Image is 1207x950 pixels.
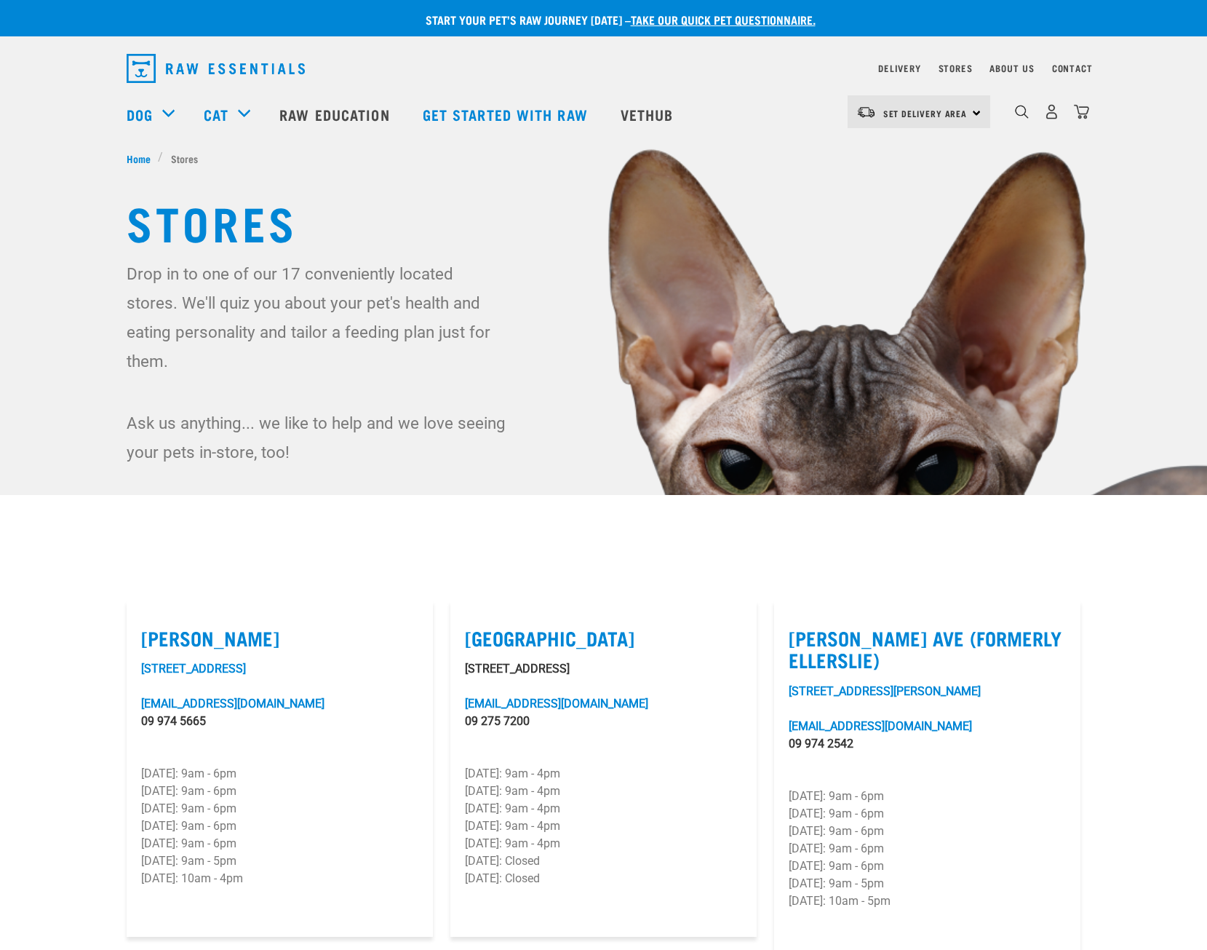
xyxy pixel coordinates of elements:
[465,783,742,800] p: [DATE]: 9am - 4pm
[789,892,1066,910] p: [DATE]: 10am - 5pm
[789,737,853,751] a: 09 974 2542
[141,714,206,728] a: 09 974 5665
[408,85,606,143] a: Get started with Raw
[465,627,742,649] label: [GEOGRAPHIC_DATA]
[141,697,324,710] a: [EMAIL_ADDRESS][DOMAIN_NAME]
[789,719,972,733] a: [EMAIL_ADDRESS][DOMAIN_NAME]
[465,714,530,728] a: 09 275 7200
[141,835,418,852] p: [DATE]: 9am - 6pm
[789,823,1066,840] p: [DATE]: 9am - 6pm
[127,151,1081,166] nav: breadcrumbs
[265,85,407,143] a: Raw Education
[856,106,876,119] img: van-moving.png
[606,85,692,143] a: Vethub
[115,48,1093,89] nav: dropdown navigation
[789,858,1066,875] p: [DATE]: 9am - 6pm
[878,66,920,71] a: Delivery
[789,788,1066,805] p: [DATE]: 9am - 6pm
[989,66,1034,71] a: About Us
[141,627,418,649] label: [PERSON_NAME]
[141,783,418,800] p: [DATE]: 9am - 6pm
[1052,66,1093,71] a: Contact
[465,765,742,783] p: [DATE]: 9am - 4pm
[465,800,742,818] p: [DATE]: 9am - 4pm
[789,627,1066,671] label: [PERSON_NAME] Ave (Formerly Ellerslie)
[141,662,246,676] a: [STREET_ADDRESS]
[1074,104,1089,119] img: home-icon@2x.png
[141,800,418,818] p: [DATE]: 9am - 6pm
[465,870,742,887] p: [DATE]: Closed
[883,111,968,116] span: Set Delivery Area
[127,195,1081,248] h1: Stores
[465,697,648,710] a: [EMAIL_ADDRESS][DOMAIN_NAME]
[789,684,981,698] a: [STREET_ADDRESS][PERSON_NAME]
[1044,104,1059,119] img: user.png
[465,660,742,678] p: [STREET_ADDRESS]
[141,818,418,835] p: [DATE]: 9am - 6pm
[204,103,228,125] a: Cat
[465,835,742,852] p: [DATE]: 9am - 4pm
[789,805,1066,823] p: [DATE]: 9am - 6pm
[631,16,816,23] a: take our quick pet questionnaire.
[789,875,1066,892] p: [DATE]: 9am - 5pm
[127,103,153,125] a: Dog
[1015,105,1029,119] img: home-icon-1@2x.png
[127,54,305,83] img: Raw Essentials Logo
[127,151,151,166] span: Home
[141,765,418,783] p: [DATE]: 9am - 6pm
[127,151,159,166] a: Home
[127,408,509,467] p: Ask us anything... we like to help and we love seeing your pets in-store, too!
[127,259,509,376] p: Drop in to one of our 17 conveniently located stores. We'll quiz you about your pet's health and ...
[939,66,973,71] a: Stores
[789,840,1066,858] p: [DATE]: 9am - 6pm
[141,852,418,870] p: [DATE]: 9am - 5pm
[465,818,742,835] p: [DATE]: 9am - 4pm
[141,870,418,887] p: [DATE]: 10am - 4pm
[465,852,742,870] p: [DATE]: Closed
